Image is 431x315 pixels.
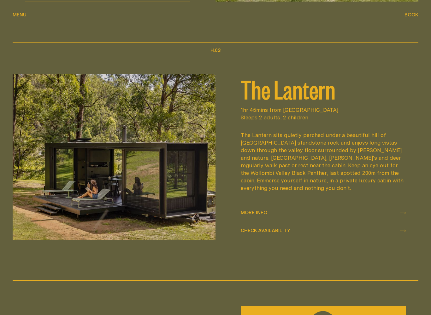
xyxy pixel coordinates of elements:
[241,114,406,121] span: Sleeps 2 adults, 2 children
[241,222,406,240] button: check availability
[241,210,267,215] span: More info
[241,204,406,222] a: More info
[241,228,290,233] span: Check availability
[241,76,406,101] h2: The Lantern
[13,11,27,19] button: show menu
[241,131,406,192] div: The Lantern sits quietly perched under a beautiful hill of [GEOGRAPHIC_DATA] standstone rock and ...
[404,12,418,17] span: Book
[241,106,406,114] span: 1hr 45mins from [GEOGRAPHIC_DATA]
[404,11,418,19] button: show booking tray
[13,12,27,17] span: Menu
